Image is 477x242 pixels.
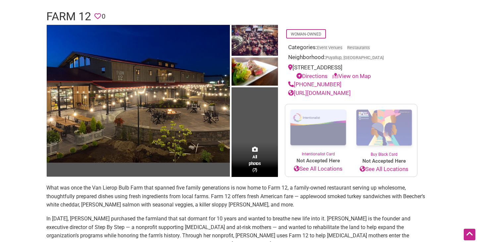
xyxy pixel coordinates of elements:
div: Neighborhood: [288,53,414,63]
div: Scroll Back to Top [464,229,475,240]
a: See All Locations [351,165,417,174]
h1: Farm 12 [46,9,91,25]
a: Woman-Owned [291,32,321,37]
span: Not Accepted Here [351,157,417,165]
span: Not Accepted Here [285,157,351,165]
p: What was once the Van Lierop Bulb Farm that spanned five family generations is now home to Farm 1... [46,184,431,209]
img: Intentionalist Card [285,104,351,151]
a: Restaurants [347,45,370,50]
div: Categories: [288,43,414,53]
span: Puyallup, [GEOGRAPHIC_DATA] [326,56,384,60]
a: [URL][DOMAIN_NAME] [288,90,351,96]
span: All photos (7) [249,154,261,173]
a: View on Map [332,73,371,79]
a: [PHONE_NUMBER] [288,81,342,88]
a: Intentionalist Card [285,104,351,157]
a: Directions [296,73,328,79]
img: Buy Black Card [351,104,417,151]
a: Buy Black Card [351,104,417,157]
a: See All Locations [285,165,351,173]
div: [STREET_ADDRESS] [288,63,414,80]
a: Event Venues [317,45,343,50]
span: 0 [102,11,105,22]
